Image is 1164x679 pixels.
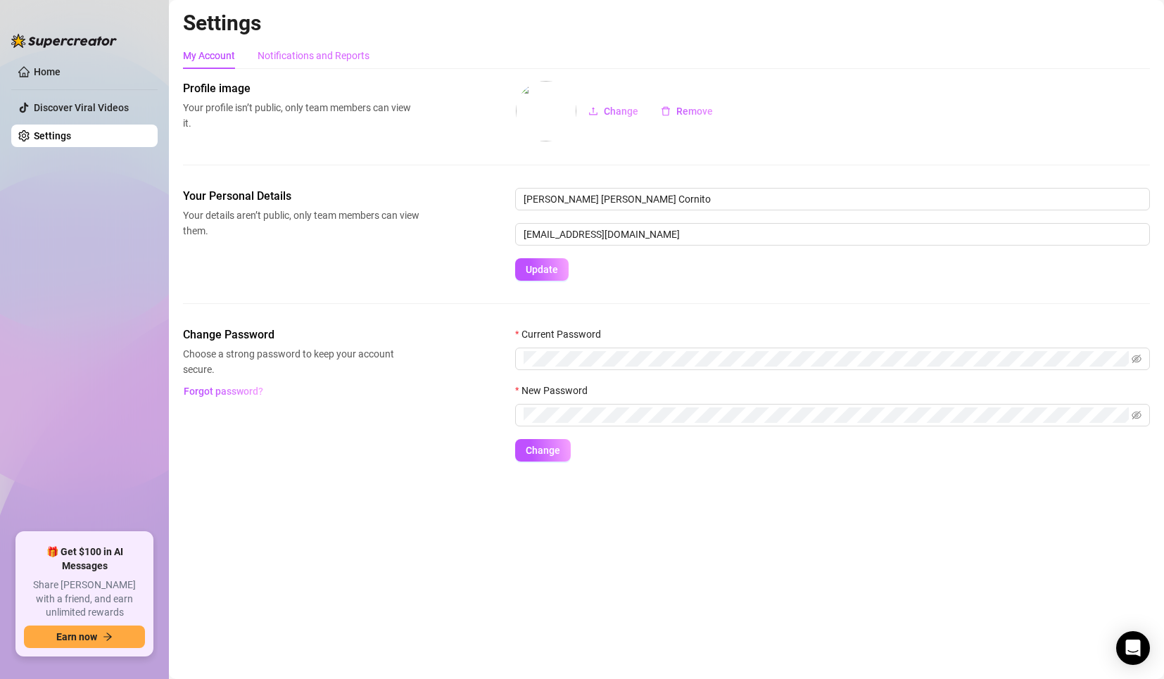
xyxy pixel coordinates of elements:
[577,100,650,122] button: Change
[515,223,1150,246] input: Enter new email
[103,632,113,642] span: arrow-right
[184,386,263,397] span: Forgot password?
[183,80,419,97] span: Profile image
[661,106,671,116] span: delete
[676,106,713,117] span: Remove
[24,626,145,648] button: Earn nowarrow-right
[34,130,71,141] a: Settings
[1132,354,1141,364] span: eye-invisible
[515,383,597,398] label: New Password
[183,208,419,239] span: Your details aren’t public, only team members can view them.
[524,351,1129,367] input: Current Password
[183,100,419,131] span: Your profile isn’t public, only team members can view it.
[34,66,61,77] a: Home
[258,48,369,63] div: Notifications and Reports
[516,81,576,141] img: profilePics%2FNMmwMfQ14kTDhdbdw63M0QN4NVm2.jpeg
[24,578,145,620] span: Share [PERSON_NAME] with a friend, and earn unlimited rewards
[183,380,263,402] button: Forgot password?
[183,10,1150,37] h2: Settings
[515,258,569,281] button: Update
[34,102,129,113] a: Discover Viral Videos
[515,188,1150,210] input: Enter name
[650,100,724,122] button: Remove
[24,545,145,573] span: 🎁 Get $100 in AI Messages
[11,34,117,48] img: logo-BBDzfeDw.svg
[515,326,610,342] label: Current Password
[604,106,638,117] span: Change
[56,631,97,642] span: Earn now
[526,445,560,456] span: Change
[183,48,235,63] div: My Account
[588,106,598,116] span: upload
[515,439,571,462] button: Change
[1132,410,1141,420] span: eye-invisible
[526,264,558,275] span: Update
[183,326,419,343] span: Change Password
[1116,631,1150,665] div: Open Intercom Messenger
[183,188,419,205] span: Your Personal Details
[183,346,419,377] span: Choose a strong password to keep your account secure.
[524,407,1129,423] input: New Password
